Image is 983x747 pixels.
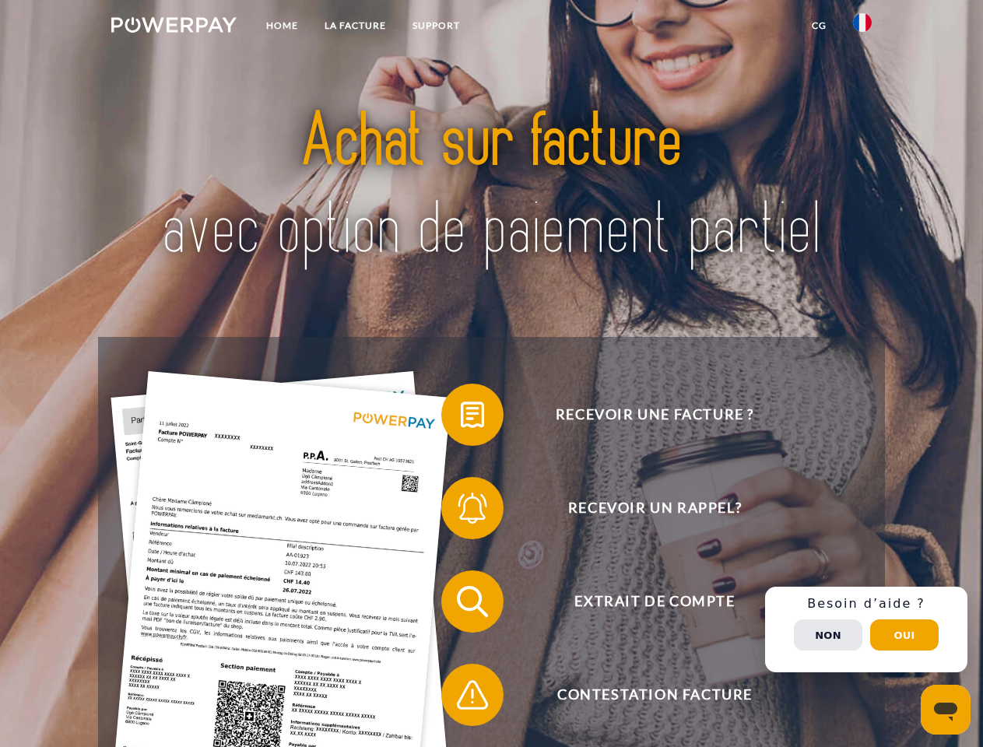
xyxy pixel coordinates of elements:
button: Recevoir une facture ? [441,384,846,446]
a: LA FACTURE [311,12,399,40]
h3: Besoin d’aide ? [774,596,958,612]
div: Schnellhilfe [765,587,967,672]
img: fr [853,13,872,32]
span: Contestation Facture [464,664,845,726]
img: qb_bell.svg [453,489,492,528]
img: title-powerpay_fr.svg [149,75,834,298]
a: CG [799,12,840,40]
button: Recevoir un rappel? [441,477,846,539]
button: Extrait de compte [441,570,846,633]
button: Oui [870,619,939,651]
a: Support [399,12,473,40]
button: Contestation Facture [441,664,846,726]
iframe: Bouton de lancement de la fenêtre de messagerie [921,685,971,735]
img: logo-powerpay-white.svg [111,17,237,33]
img: qb_search.svg [453,582,492,621]
span: Recevoir une facture ? [464,384,845,446]
a: Home [253,12,311,40]
img: qb_bill.svg [453,395,492,434]
span: Recevoir un rappel? [464,477,845,539]
span: Extrait de compte [464,570,845,633]
img: qb_warning.svg [453,675,492,714]
button: Non [794,619,862,651]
